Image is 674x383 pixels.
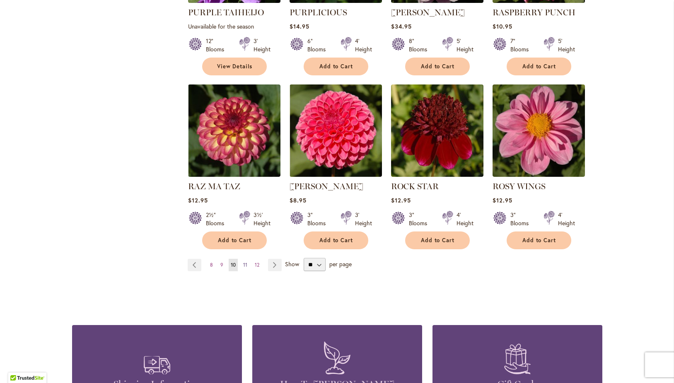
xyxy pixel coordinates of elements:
[558,37,575,53] div: 5' Height
[507,58,571,75] button: Add to Cart
[391,84,483,177] img: ROCK STAR
[391,181,439,191] a: ROCK STAR
[355,211,372,227] div: 3' Height
[409,211,432,227] div: 3" Blooms
[208,259,215,271] a: 8
[493,84,585,177] img: ROSY WINGS
[188,7,264,17] a: PURPLE TAIHEIJO
[319,237,353,244] span: Add to Cart
[493,181,546,191] a: ROSY WINGS
[220,262,223,268] span: 9
[329,260,352,268] span: per page
[409,37,432,53] div: 8" Blooms
[206,37,229,53] div: 12" Blooms
[391,22,412,30] span: $34.95
[522,63,556,70] span: Add to Cart
[290,7,347,17] a: PURPLICIOUS
[391,7,465,17] a: [PERSON_NAME]
[290,22,309,30] span: $14.95
[405,58,470,75] button: Add to Cart
[307,37,331,53] div: 6" Blooms
[493,22,512,30] span: $10.95
[241,259,249,271] a: 11
[457,211,473,227] div: 4' Height
[253,259,261,271] a: 12
[391,171,483,178] a: ROCK STAR
[210,262,213,268] span: 8
[6,354,29,377] iframe: Launch Accessibility Center
[510,211,534,227] div: 3" Blooms
[188,196,208,204] span: $12.95
[290,196,307,204] span: $8.95
[231,262,236,268] span: 10
[355,37,372,53] div: 4' Height
[254,37,271,53] div: 3' Height
[421,237,455,244] span: Add to Cart
[493,7,575,17] a: RASPBERRY PUNCH
[254,211,271,227] div: 3½' Height
[217,63,253,70] span: View Details
[243,262,247,268] span: 11
[218,237,252,244] span: Add to Cart
[188,84,280,177] img: RAZ MA TAZ
[290,84,382,177] img: REBECCA LYNN
[319,63,353,70] span: Add to Cart
[290,181,363,191] a: [PERSON_NAME]
[304,58,368,75] button: Add to Cart
[522,237,556,244] span: Add to Cart
[558,211,575,227] div: 4' Height
[507,231,571,249] button: Add to Cart
[188,171,280,178] a: RAZ MA TAZ
[405,231,470,249] button: Add to Cart
[218,259,225,271] a: 9
[202,58,267,75] a: View Details
[206,211,229,227] div: 2½" Blooms
[421,63,455,70] span: Add to Cart
[290,171,382,178] a: REBECCA LYNN
[493,171,585,178] a: ROSY WINGS
[493,196,512,204] span: $12.95
[510,37,534,53] div: 7" Blooms
[307,211,331,227] div: 3" Blooms
[457,37,473,53] div: 5' Height
[188,181,240,191] a: RAZ MA TAZ
[304,231,368,249] button: Add to Cart
[202,231,267,249] button: Add to Cart
[391,196,411,204] span: $12.95
[188,22,280,30] p: Unavailable for the season
[255,262,259,268] span: 12
[285,260,299,268] span: Show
